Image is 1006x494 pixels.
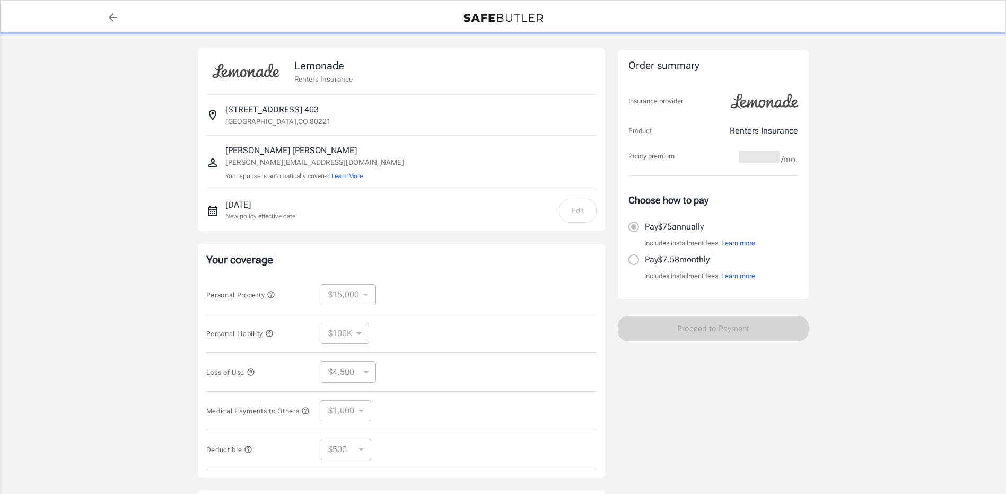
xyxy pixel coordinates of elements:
p: Renters Insurance [294,74,353,84]
button: Deductible [206,443,253,456]
svg: Insured person [206,156,219,169]
p: [PERSON_NAME] [PERSON_NAME] [225,144,404,157]
svg: Insured address [206,109,219,121]
div: Order summary [628,58,798,74]
p: New policy effective date [225,211,295,221]
p: Policy premium [628,151,675,162]
p: [DATE] [225,199,295,211]
button: Loss of Use [206,366,255,378]
button: Medical Payments to Others [206,404,310,417]
p: Insurance provider [628,96,683,107]
p: Renters Insurance [730,125,798,137]
span: Deductible [206,446,253,454]
button: Personal Property [206,288,275,301]
p: Includes installment fees. [644,271,755,281]
a: back to quotes [102,7,124,28]
svg: New policy start date [206,205,219,217]
p: Product [628,126,652,136]
img: Lemonade [206,56,286,86]
p: Pay $75 annually [645,220,704,233]
span: Loss of Use [206,368,255,376]
span: Medical Payments to Others [206,407,310,415]
img: Lemonade [725,86,804,116]
button: Learn more [721,238,755,249]
p: [GEOGRAPHIC_DATA] , CO 80221 [225,116,331,127]
button: Personal Liability [206,327,274,340]
p: Choose how to pay [628,193,798,207]
button: Learn More [331,171,363,181]
p: Pay $7.58 monthly [645,253,710,266]
p: Includes installment fees. [644,238,755,249]
p: Your coverage [206,252,597,267]
p: Your spouse is automatically covered. [225,171,404,181]
span: /mo. [781,152,798,167]
img: Back to quotes [463,14,543,22]
p: [STREET_ADDRESS] 403 [225,103,319,116]
span: Personal Liability [206,330,274,338]
span: Personal Property [206,291,275,299]
button: Learn more [721,271,755,281]
p: [PERSON_NAME][EMAIL_ADDRESS][DOMAIN_NAME] [225,157,404,168]
p: Lemonade [294,58,353,74]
